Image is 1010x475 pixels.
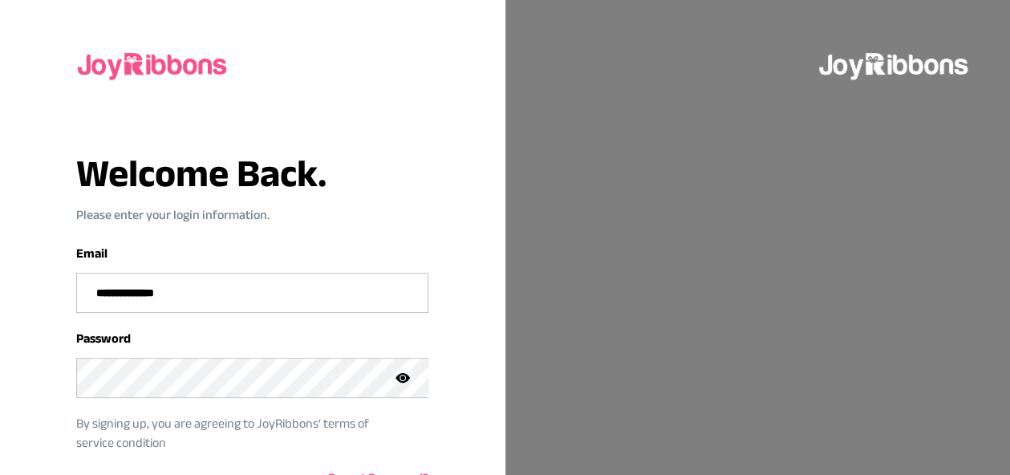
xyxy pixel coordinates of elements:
label: Email [76,246,107,260]
p: Please enter your login information. [76,205,428,225]
p: By signing up, you are agreeing to JoyRibbons‘ terms of service condition [76,414,404,453]
h3: Welcome Back. [76,154,428,193]
label: Password [76,331,131,345]
img: joyribbons [817,39,971,90]
img: joyribbons [76,39,230,90]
